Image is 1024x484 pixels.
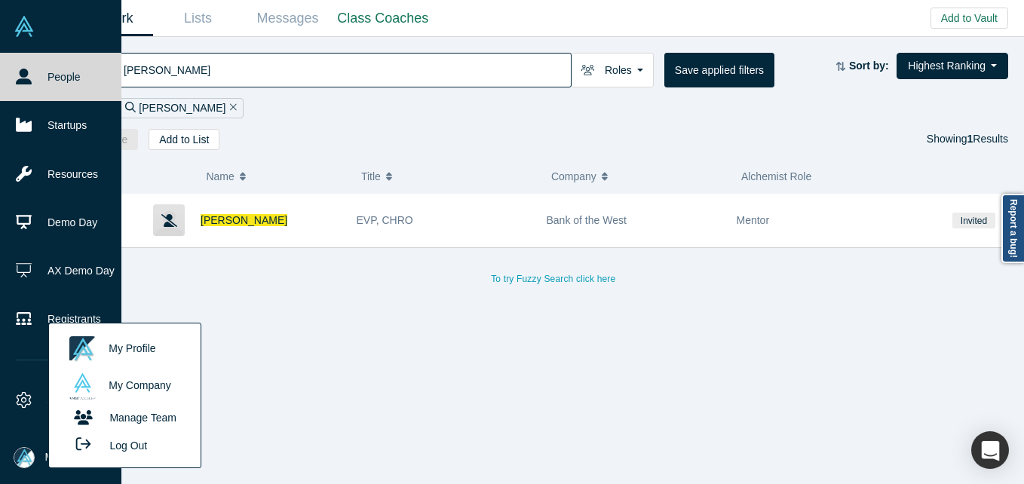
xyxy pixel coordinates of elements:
button: Remove Filter [225,100,237,117]
button: Add to Vault [930,8,1008,29]
button: My Account [14,447,100,468]
strong: 1 [967,133,973,145]
div: [PERSON_NAME] [118,98,244,118]
button: Name [206,161,345,192]
strong: Sort by: [849,60,889,72]
span: Company [551,161,596,192]
img: Mia Scott's Account [14,447,35,468]
a: Messages [243,1,333,36]
button: Roles [571,53,654,87]
div: Showing [927,129,1008,150]
button: Title [361,161,535,192]
button: Company [551,161,725,192]
img: Alchemist Vault Logo [14,16,35,37]
a: Class Coaches [333,1,434,36]
span: Title [361,161,381,192]
button: Save applied filters [664,53,774,87]
a: Lists [153,1,243,36]
span: Name [206,161,234,192]
span: Alchemist Role [741,170,811,182]
input: Search by name, title, company, summary, expertise, investment criteria or topics of focus [122,52,571,87]
button: Highest Ranking [897,53,1008,79]
span: Invited [952,213,995,228]
img: Mia Scott's profile [69,336,96,363]
span: Mentor [737,214,770,226]
span: Results [967,133,1008,145]
a: Report a bug! [1001,194,1024,263]
a: Manage Team [62,405,187,431]
span: Bank of the West [547,214,627,226]
a: My Company [62,368,187,405]
button: Log Out [62,431,152,459]
img: Alchemist Accelerator's profile [69,373,96,400]
span: My Account [45,449,100,465]
button: To try Fuzzy Search click here [480,269,626,289]
a: My Profile [62,331,187,368]
button: Add to List [149,129,219,150]
span: EVP, CHRO [357,214,413,226]
a: [PERSON_NAME] [201,214,287,226]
